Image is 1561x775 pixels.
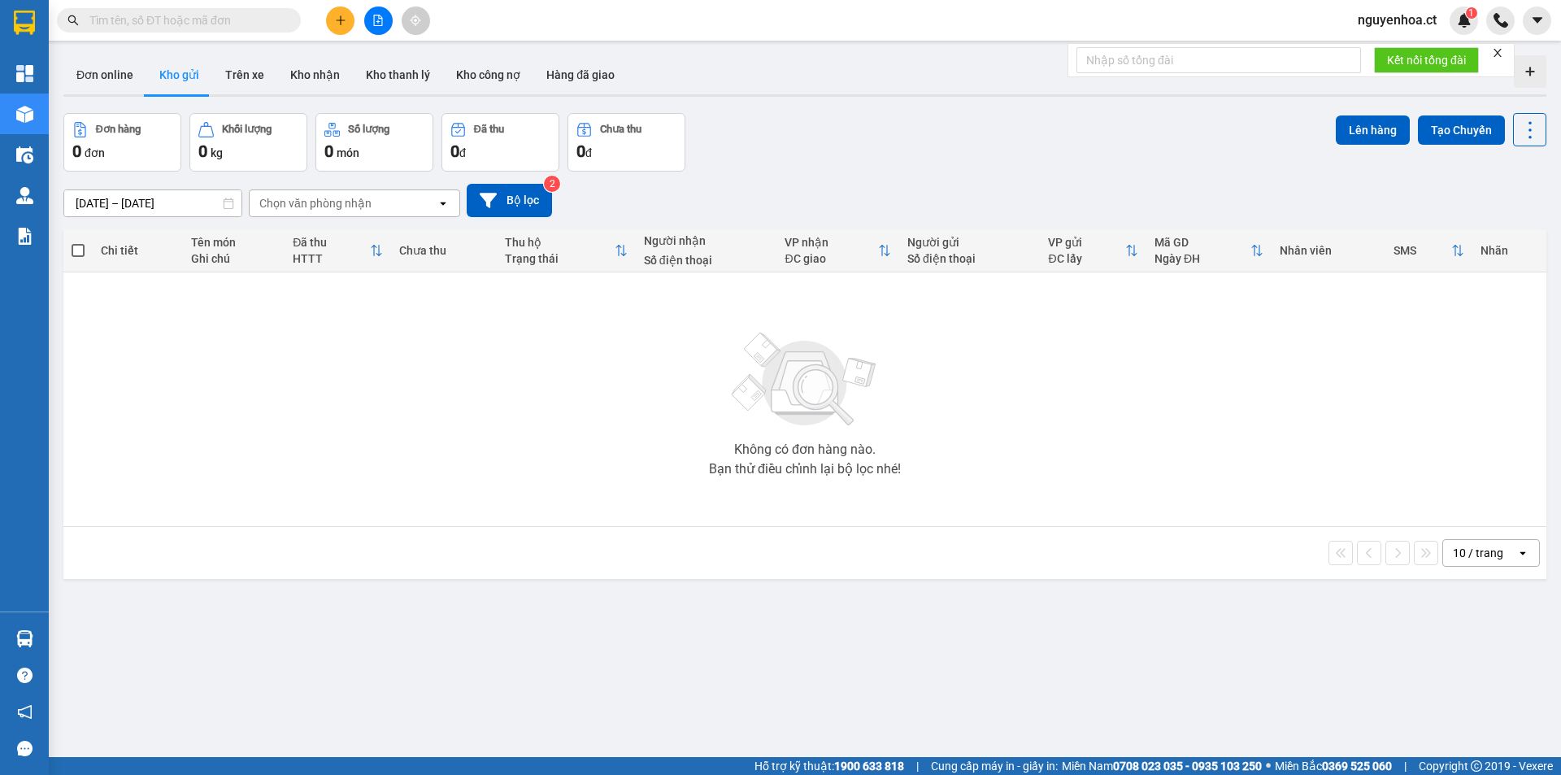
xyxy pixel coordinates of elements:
[285,229,391,272] th: Toggle SortBy
[785,236,878,249] div: VP nhận
[1048,236,1124,249] div: VP gửi
[441,113,559,172] button: Đã thu0đ
[1394,244,1451,257] div: SMS
[16,228,33,245] img: solution-icon
[544,176,560,192] sup: 2
[907,252,1033,265] div: Số điện thoại
[585,146,592,159] span: đ
[709,463,901,476] div: Bạn thử điều chỉnh lại bộ lọc nhé!
[277,55,353,94] button: Kho nhận
[644,254,769,267] div: Số điện thoại
[1113,760,1262,773] strong: 0708 023 035 - 0935 103 250
[16,630,33,647] img: warehouse-icon
[1404,757,1407,775] span: |
[1468,7,1474,19] span: 1
[1062,757,1262,775] span: Miền Nam
[1453,545,1503,561] div: 10 / trang
[1530,13,1545,28] span: caret-down
[1040,229,1146,272] th: Toggle SortBy
[293,236,370,249] div: Đã thu
[567,113,685,172] button: Chưa thu0đ
[600,124,641,135] div: Chưa thu
[259,195,372,211] div: Chọn văn phòng nhận
[67,15,79,26] span: search
[63,113,181,172] button: Đơn hàng0đơn
[443,55,533,94] button: Kho công nợ
[1523,7,1551,35] button: caret-down
[1154,236,1250,249] div: Mã GD
[364,7,393,35] button: file-add
[1385,229,1472,272] th: Toggle SortBy
[644,234,769,247] div: Người nhận
[101,244,174,257] div: Chi tiết
[1146,229,1272,272] th: Toggle SortBy
[1492,47,1503,59] span: close
[1266,763,1271,769] span: ⚪️
[1374,47,1479,73] button: Kết nối tổng đài
[754,757,904,775] span: Hỗ trợ kỹ thuật:
[1481,244,1537,257] div: Nhãn
[198,142,207,161] span: 0
[1387,51,1466,69] span: Kết nối tổng đài
[326,7,354,35] button: plus
[16,187,33,204] img: warehouse-icon
[474,124,504,135] div: Đã thu
[146,55,212,94] button: Kho gửi
[64,190,241,216] input: Select a date range.
[63,55,146,94] button: Đơn online
[1280,244,1377,257] div: Nhân viên
[1457,13,1472,28] img: icon-new-feature
[85,146,105,159] span: đơn
[450,142,459,161] span: 0
[1466,7,1477,19] sup: 1
[1048,252,1124,265] div: ĐC lấy
[17,668,33,683] span: question-circle
[1322,760,1392,773] strong: 0369 525 060
[1275,757,1392,775] span: Miền Bắc
[437,197,450,210] svg: open
[724,323,886,437] img: svg+xml;base64,PHN2ZyBjbGFzcz0ibGlzdC1wbHVnX19zdmciIHhtbG5zPSJodHRwOi8vd3d3LnczLm9yZy8yMDAwL3N2Zy...
[1154,252,1250,265] div: Ngày ĐH
[459,146,466,159] span: đ
[1516,546,1529,559] svg: open
[505,252,615,265] div: Trạng thái
[189,113,307,172] button: Khối lượng0kg
[1514,55,1546,88] div: Tạo kho hàng mới
[785,252,878,265] div: ĐC giao
[293,252,370,265] div: HTTT
[834,760,904,773] strong: 1900 633 818
[1471,760,1482,772] span: copyright
[916,757,919,775] span: |
[1418,115,1505,145] button: Tạo Chuyến
[402,7,430,35] button: aim
[72,142,81,161] span: 0
[533,55,628,94] button: Hàng đã giao
[348,124,389,135] div: Số lượng
[931,757,1058,775] span: Cung cấp máy in - giấy in:
[1494,13,1508,28] img: phone-icon
[410,15,421,26] span: aim
[16,65,33,82] img: dashboard-icon
[576,142,585,161] span: 0
[89,11,281,29] input: Tìm tên, số ĐT hoặc mã đơn
[353,55,443,94] button: Kho thanh lý
[17,741,33,756] span: message
[324,142,333,161] span: 0
[1076,47,1361,73] input: Nhập số tổng đài
[1345,10,1450,30] span: nguyenhoa.ct
[399,244,489,257] div: Chưa thu
[211,146,223,159] span: kg
[467,184,552,217] button: Bộ lọc
[337,146,359,159] span: món
[96,124,141,135] div: Đơn hàng
[734,443,876,456] div: Không có đơn hàng nào.
[315,113,433,172] button: Số lượng0món
[776,229,899,272] th: Toggle SortBy
[907,236,1033,249] div: Người gửi
[335,15,346,26] span: plus
[191,236,276,249] div: Tên món
[14,11,35,35] img: logo-vxr
[16,106,33,123] img: warehouse-icon
[16,146,33,163] img: warehouse-icon
[212,55,277,94] button: Trên xe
